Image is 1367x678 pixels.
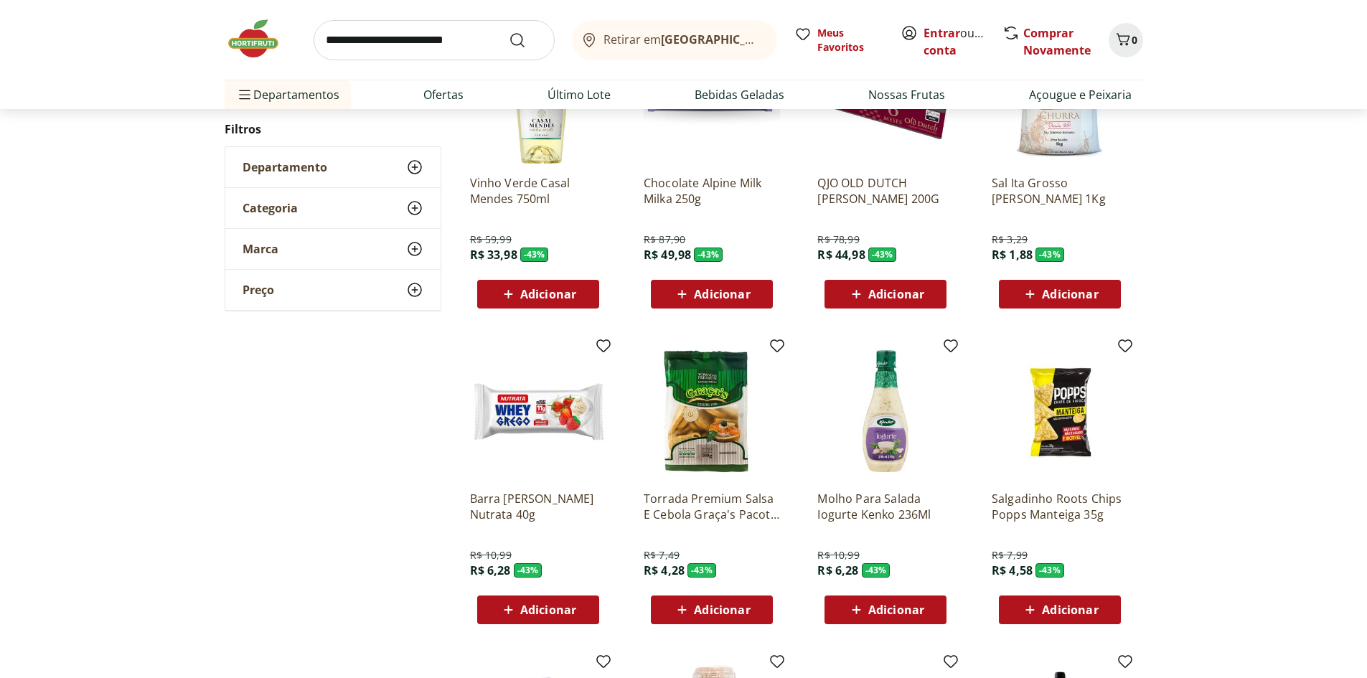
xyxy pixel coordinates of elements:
[868,288,924,300] span: Adicionar
[1029,86,1132,103] a: Açougue e Peixaria
[644,491,780,522] a: Torrada Premium Salsa E Cebola Graça's Pacote 100G
[868,248,897,262] span: - 43 %
[644,343,780,479] img: Torrada Premium Salsa E Cebola Graça's Pacote 100G
[651,280,773,309] button: Adicionar
[644,232,685,247] span: R$ 87,90
[1035,248,1064,262] span: - 43 %
[924,25,1002,58] a: Criar conta
[470,548,512,562] span: R$ 10,99
[992,232,1028,247] span: R$ 3,29
[225,115,441,143] h2: Filtros
[651,595,773,624] button: Adicionar
[314,20,555,60] input: search
[1109,23,1143,57] button: Carrinho
[644,562,685,578] span: R$ 4,28
[687,563,716,578] span: - 43 %
[817,175,954,207] a: QJO OLD DUTCH [PERSON_NAME] 200G
[470,175,606,207] a: Vinho Verde Casal Mendes 750ml
[825,280,946,309] button: Adicionar
[509,32,543,49] button: Submit Search
[817,26,883,55] span: Meus Favoritos
[992,562,1033,578] span: R$ 4,58
[225,270,441,310] button: Preço
[603,33,762,46] span: Retirar em
[477,595,599,624] button: Adicionar
[695,86,784,103] a: Bebidas Geladas
[817,247,865,263] span: R$ 44,98
[470,247,517,263] span: R$ 33,98
[243,283,274,297] span: Preço
[924,25,960,41] a: Entrar
[470,491,606,522] a: Barra [PERSON_NAME] Nutrata 40g
[1023,25,1091,58] a: Comprar Novamente
[817,491,954,522] a: Molho Para Salada Iogurte Kenko 236Ml
[924,24,987,59] span: ou
[548,86,611,103] a: Último Lote
[1042,288,1098,300] span: Adicionar
[572,20,777,60] button: Retirar em[GEOGRAPHIC_DATA]/[GEOGRAPHIC_DATA]
[999,280,1121,309] button: Adicionar
[243,242,278,256] span: Marca
[868,604,924,616] span: Adicionar
[225,229,441,269] button: Marca
[992,247,1033,263] span: R$ 1,88
[862,563,891,578] span: - 43 %
[243,160,327,174] span: Departamento
[1042,604,1098,616] span: Adicionar
[520,604,576,616] span: Adicionar
[992,548,1028,562] span: R$ 7,99
[236,77,253,112] button: Menu
[817,562,858,578] span: R$ 6,28
[694,604,750,616] span: Adicionar
[825,595,946,624] button: Adicionar
[423,86,464,103] a: Ofertas
[794,26,883,55] a: Meus Favoritos
[817,548,859,562] span: R$ 10,99
[694,248,723,262] span: - 43 %
[817,343,954,479] img: Molho Para Salada Iogurte Kenko 236Ml
[644,175,780,207] a: Chocolate Alpine Milk Milka 250g
[1132,33,1137,47] span: 0
[514,563,542,578] span: - 43 %
[644,548,680,562] span: R$ 7,49
[470,562,511,578] span: R$ 6,28
[992,343,1128,479] img: Salgadinho Roots Chips Popps Manteiga 35g
[225,17,296,60] img: Hortifruti
[644,247,691,263] span: R$ 49,98
[243,201,298,215] span: Categoria
[520,248,549,262] span: - 43 %
[225,147,441,187] button: Departamento
[817,232,859,247] span: R$ 78,99
[225,188,441,228] button: Categoria
[477,280,599,309] button: Adicionar
[520,288,576,300] span: Adicionar
[999,595,1121,624] button: Adicionar
[694,288,750,300] span: Adicionar
[470,232,512,247] span: R$ 59,99
[470,343,606,479] img: Barra Grega Whey Morango Nutrata 40g
[992,175,1128,207] a: Sal Ita Grosso [PERSON_NAME] 1Kg
[992,491,1128,522] a: Salgadinho Roots Chips Popps Manteiga 35g
[661,32,903,47] b: [GEOGRAPHIC_DATA]/[GEOGRAPHIC_DATA]
[868,86,945,103] a: Nossas Frutas
[236,77,339,112] span: Departamentos
[1035,563,1064,578] span: - 43 %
